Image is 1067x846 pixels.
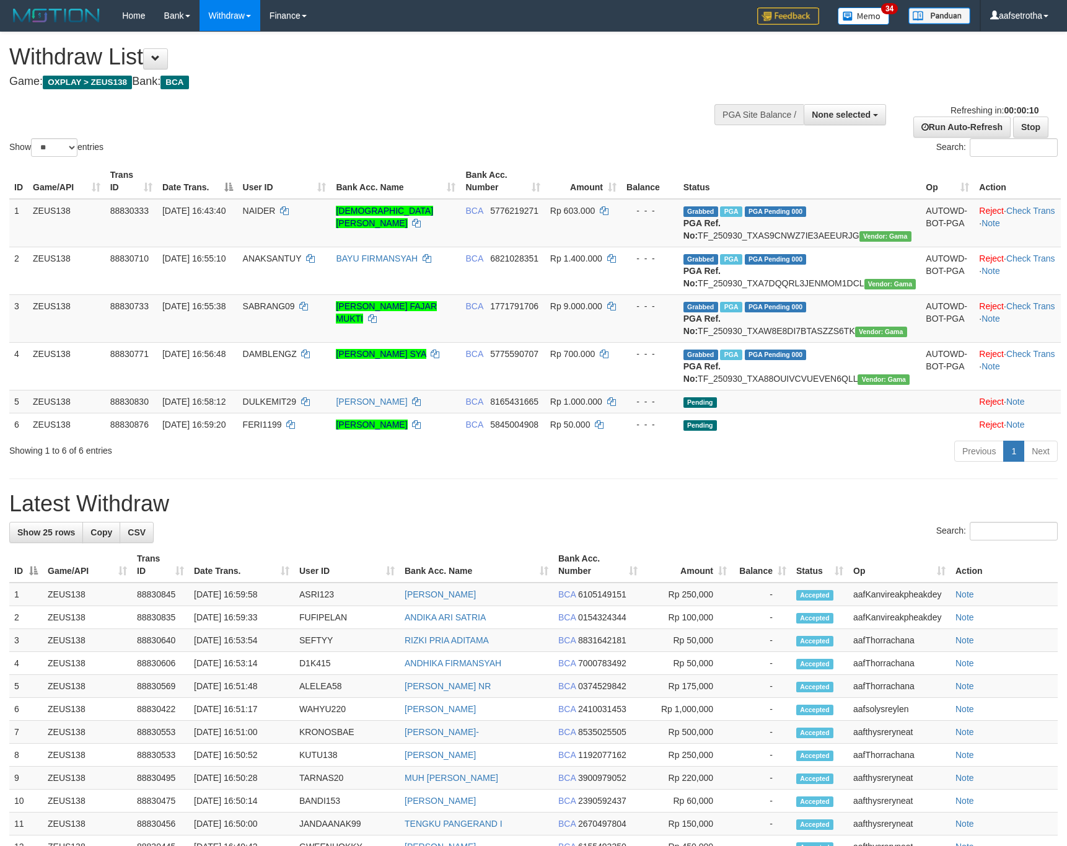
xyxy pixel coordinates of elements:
[848,652,951,675] td: aafThorrachana
[955,796,974,806] a: Note
[110,301,149,311] span: 88830733
[43,767,132,790] td: ZEUS138
[626,348,674,360] div: - - -
[9,652,43,675] td: 4
[28,390,105,413] td: ZEUS138
[1006,397,1025,407] a: Note
[132,790,189,813] td: 88830475
[936,138,1058,157] label: Search:
[578,589,626,599] span: Copy 6105149151 to clipboard
[189,606,294,629] td: [DATE] 16:59:33
[981,314,1000,324] a: Note
[643,698,732,721] td: Rp 1,000,000
[9,629,43,652] td: 3
[643,606,732,629] td: Rp 100,000
[132,744,189,767] td: 88830533
[238,164,332,199] th: User ID: activate to sort column ascending
[951,547,1058,583] th: Action
[490,301,538,311] span: Copy 1771791706 to clipboard
[294,698,400,721] td: WAHYU220
[678,199,921,247] td: TF_250930_TXAS9CNWZ7IE3AEEURJG
[1006,349,1055,359] a: Check Trans
[796,705,833,715] span: Accepted
[9,45,699,69] h1: Withdraw List
[17,527,75,537] span: Show 25 rows
[490,253,538,263] span: Copy 6821028351 to clipboard
[9,138,103,157] label: Show entries
[132,606,189,629] td: 88830835
[683,266,721,288] b: PGA Ref. No:
[796,659,833,669] span: Accepted
[955,681,974,691] a: Note
[974,199,1061,247] td: · ·
[683,420,717,431] span: Pending
[974,390,1061,413] td: ·
[979,301,1004,311] a: Reject
[732,583,791,606] td: -
[405,681,491,691] a: [PERSON_NAME] NR
[405,796,476,806] a: [PERSON_NAME]
[678,164,921,199] th: Status
[9,522,83,543] a: Show 25 rows
[132,547,189,583] th: Trans ID: activate to sort column ascending
[745,206,807,217] span: PGA Pending
[43,744,132,767] td: ZEUS138
[558,773,576,783] span: BCA
[683,361,721,384] b: PGA Ref. No:
[9,439,436,457] div: Showing 1 to 6 of 6 entries
[28,164,105,199] th: Game/API: activate to sort column ascending
[43,583,132,606] td: ZEUS138
[955,727,974,737] a: Note
[294,790,400,813] td: BANDI153
[405,589,476,599] a: [PERSON_NAME]
[979,420,1004,430] a: Reject
[796,590,833,601] span: Accepted
[732,698,791,721] td: -
[578,612,626,622] span: Copy 0154324344 to clipboard
[981,218,1000,228] a: Note
[732,606,791,629] td: -
[859,231,911,242] span: Vendor URL: https://trx31.1velocity.biz
[43,698,132,721] td: ZEUS138
[578,796,626,806] span: Copy 2390592437 to clipboard
[974,164,1061,199] th: Action
[626,205,674,217] div: - - -
[294,767,400,790] td: TARNAS20
[981,266,1000,276] a: Note
[189,583,294,606] td: [DATE] 16:59:58
[490,420,538,430] span: Copy 5845004908 to clipboard
[243,301,295,311] span: SABRANG09
[28,247,105,294] td: ZEUS138
[558,704,576,714] span: BCA
[9,413,28,436] td: 6
[921,164,974,199] th: Op: activate to sort column ascending
[294,744,400,767] td: KUTU138
[43,652,132,675] td: ZEUS138
[848,583,951,606] td: aafKanvireakpheakdey
[955,750,974,760] a: Note
[796,773,833,784] span: Accepted
[683,350,718,360] span: Grabbed
[720,350,742,360] span: Marked by aafsolysreylen
[336,206,433,228] a: [DEMOGRAPHIC_DATA][PERSON_NAME]
[732,652,791,675] td: -
[643,721,732,744] td: Rp 500,000
[1003,441,1024,462] a: 1
[294,547,400,583] th: User ID: activate to sort column ascending
[955,635,974,645] a: Note
[1006,253,1055,263] a: Check Trans
[162,253,226,263] span: [DATE] 16:55:10
[558,589,576,599] span: BCA
[955,773,974,783] a: Note
[132,652,189,675] td: 88830606
[336,301,437,324] a: [PERSON_NAME] FAJAR MUKTI
[578,681,626,691] span: Copy 0374529842 to clipboard
[678,294,921,342] td: TF_250930_TXAW8E8DI7BTASZZS6TK
[796,636,833,646] span: Accepted
[162,349,226,359] span: [DATE] 16:56:48
[732,675,791,698] td: -
[9,491,1058,516] h1: Latest Withdraw
[921,294,974,342] td: AUTOWD-BOT-PGA
[405,612,486,622] a: ANDIKA ARI SATRIA
[189,629,294,652] td: [DATE] 16:53:54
